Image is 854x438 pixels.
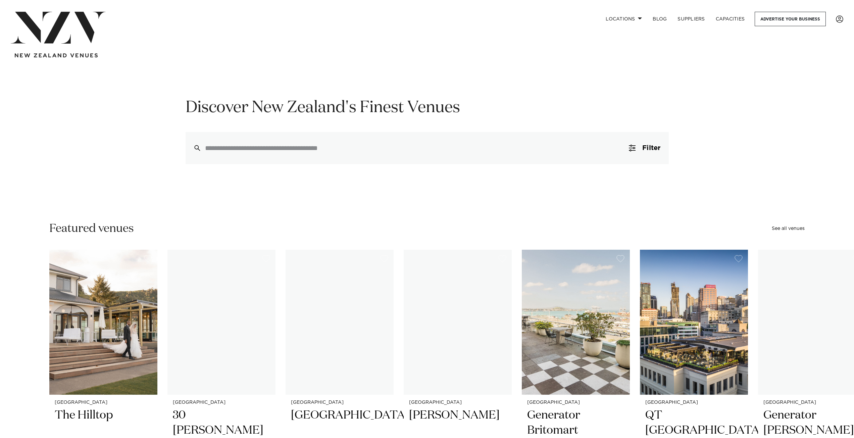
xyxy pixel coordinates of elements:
h2: Featured venues [49,221,134,236]
a: See all venues [772,226,805,231]
a: Advertise your business [755,12,826,26]
small: [GEOGRAPHIC_DATA] [409,400,506,405]
img: nzv-logo.png [11,12,106,44]
img: new-zealand-venues-text.png [15,53,98,58]
h1: Discover New Zealand's Finest Venues [186,97,669,118]
a: Locations [600,12,647,26]
a: BLOG [647,12,672,26]
a: SUPPLIERS [672,12,710,26]
small: [GEOGRAPHIC_DATA] [55,400,152,405]
small: [GEOGRAPHIC_DATA] [173,400,270,405]
small: [GEOGRAPHIC_DATA] [527,400,624,405]
a: Capacities [710,12,750,26]
small: [GEOGRAPHIC_DATA] [645,400,743,405]
small: [GEOGRAPHIC_DATA] [291,400,388,405]
span: Filter [642,145,660,151]
button: Filter [621,132,668,164]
